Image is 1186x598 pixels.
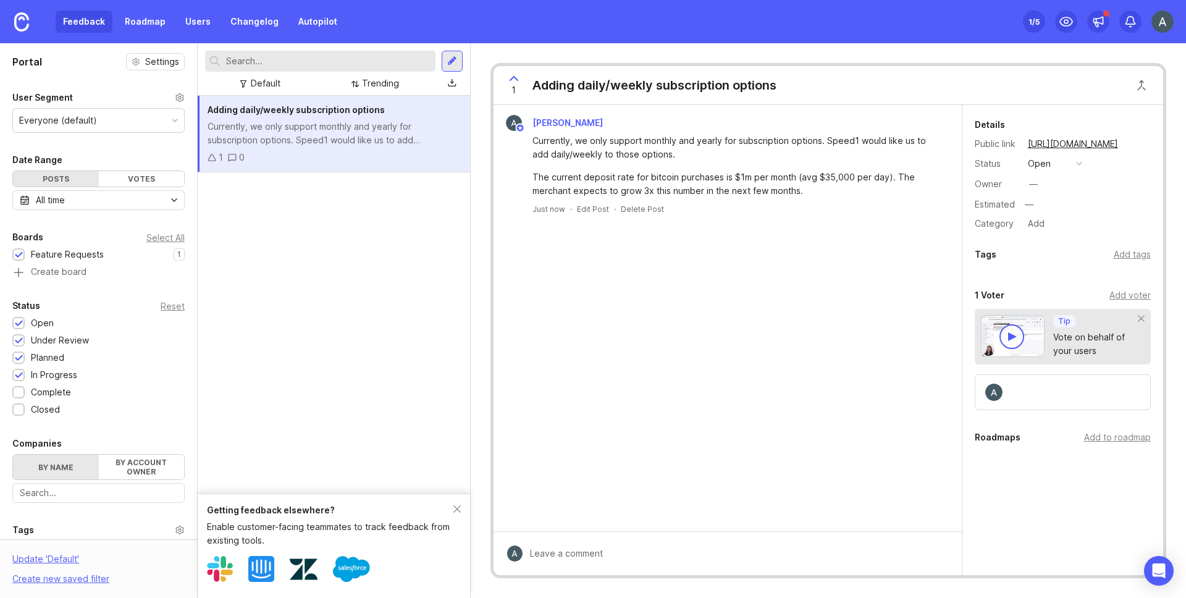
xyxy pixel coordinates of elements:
div: Tags [975,247,996,262]
div: Trending [362,77,399,90]
div: Everyone (default) [19,114,97,127]
span: Settings [145,56,179,68]
span: [PERSON_NAME] [532,117,603,128]
div: Select All [146,234,185,241]
button: 1/5 [1023,11,1045,33]
div: open [1028,157,1051,171]
img: Zendesk logo [290,555,318,583]
a: Changelog [223,11,286,33]
div: Update ' Default ' [12,552,79,572]
div: Posts [13,171,99,187]
div: In Progress [31,368,77,382]
div: Complete [31,385,71,399]
div: Reset [161,303,185,310]
a: Alex Delgado[PERSON_NAME] [498,115,613,131]
img: Slack logo [207,556,233,582]
div: All time [36,193,65,207]
h1: Portal [12,54,42,69]
div: Category [975,217,1018,230]
input: Search... [226,54,431,68]
div: · [614,204,616,214]
div: Details [975,117,1005,132]
img: Alex Delgado [506,115,522,131]
div: 0 [239,151,245,164]
a: Roadmap [117,11,173,33]
div: Enable customer-facing teammates to track feedback from existing tools. [207,520,453,547]
a: Add [1018,216,1048,232]
a: [URL][DOMAIN_NAME] [1024,136,1122,152]
img: Salesforce logo [333,550,370,587]
div: Create new saved filter [12,572,109,586]
div: Under Review [31,334,89,347]
div: Status [975,157,1018,171]
div: The current deposit rate for bitcoin purchases is $1m per month (avg $35,000 per day). The mercha... [532,171,937,198]
div: — [1021,196,1037,213]
div: 1 /5 [1028,13,1040,30]
a: Users [178,11,218,33]
div: Currently, we only support monthly and yearly for subscription options. Speed1 would like us to a... [532,134,937,161]
div: Open Intercom Messenger [1144,556,1174,586]
p: Tip [1058,316,1070,326]
img: Alex Delgado [507,545,523,562]
div: — [1029,177,1038,191]
div: Tags [12,523,34,537]
label: By account owner [99,455,185,479]
button: Settings [126,53,185,70]
img: Intercom logo [248,556,274,582]
div: Add to roadmap [1084,431,1151,444]
a: Create board [12,267,185,279]
img: member badge [515,124,524,133]
div: Estimated [975,200,1015,209]
button: Close button [1129,73,1154,98]
span: 1 [511,83,516,97]
span: Adding daily/weekly subscription options [208,104,385,115]
img: video-thumbnail-vote-d41b83416815613422e2ca741bf692cc.jpg [981,315,1045,357]
input: Search... [20,486,177,500]
svg: toggle icon [164,195,184,205]
div: Vote on behalf of your users [1053,331,1138,358]
div: Getting feedback elsewhere? [207,503,453,517]
div: Default [251,77,280,90]
div: Feature Requests [31,248,104,261]
p: 1 [177,250,181,259]
div: Adding daily/weekly subscription options [532,77,776,94]
div: 1 [219,151,223,164]
div: Date Range [12,153,62,167]
div: Public link [975,137,1018,151]
div: Status [12,298,40,313]
div: Add [1024,216,1048,232]
div: · [570,204,572,214]
div: Add tags [1114,248,1151,261]
div: Owner [975,177,1018,191]
img: Canny Home [14,12,29,32]
a: Autopilot [291,11,345,33]
div: 1 Voter [975,288,1004,303]
div: Roadmaps [975,430,1020,445]
div: Companies [12,436,62,451]
a: Adding daily/weekly subscription optionsCurrently, we only support monthly and yearly for subscri... [198,96,470,172]
div: Currently, we only support monthly and yearly for subscription options. Speed1 would like us to a... [208,120,460,147]
div: Edit Post [577,204,609,214]
div: Add voter [1109,288,1151,302]
div: Delete Post [621,204,664,214]
div: Boards [12,230,43,245]
div: Planned [31,351,64,364]
img: Alex Delgado [985,384,1003,401]
div: Open [31,316,54,330]
div: Votes [99,171,185,187]
img: Alex Delgado [1151,11,1174,33]
label: By name [13,455,99,479]
div: Closed [31,403,60,416]
a: Just now [532,204,565,214]
div: User Segment [12,90,73,105]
